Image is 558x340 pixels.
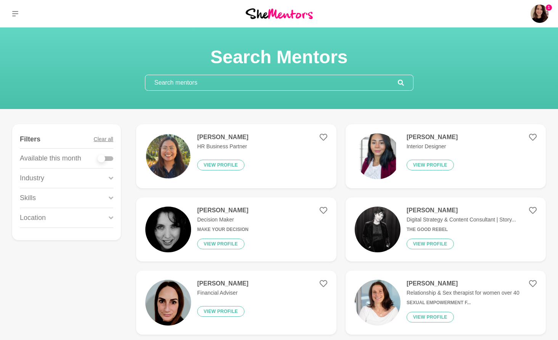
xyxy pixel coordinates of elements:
h4: [PERSON_NAME] [407,133,458,141]
img: d6e4e6fb47c6b0833f5b2b80120bcf2f287bc3aa-2570x2447.jpg [355,280,400,326]
h4: [PERSON_NAME] [197,207,248,214]
h6: Sexual Empowerment f... [407,300,519,306]
button: View profile [197,239,244,249]
a: [PERSON_NAME]Relationship & Sex therapist for women over 40Sexual Empowerment f...View profile [346,271,546,335]
img: Ali Adey [531,5,549,23]
p: Financial Adviser [197,289,248,297]
img: 231d6636be52241877ec7df6b9df3e537ea7a8ca-1080x1080.png [145,133,191,179]
button: View profile [407,312,454,322]
p: HR Business Partner [197,143,248,151]
h6: The Good Rebel [407,227,516,233]
h4: [PERSON_NAME] [197,280,248,287]
h4: [PERSON_NAME] [197,133,248,141]
h1: Search Mentors [145,46,413,69]
img: 443bca476f7facefe296c2c6ab68eb81e300ea47-400x400.jpg [145,207,191,252]
button: Clear all [94,130,113,148]
p: Available this month [20,153,81,164]
input: Search mentors [145,75,398,90]
button: View profile [407,160,454,170]
img: 1044fa7e6122d2a8171cf257dcb819e56f039831-1170x656.jpg [355,207,400,252]
button: View profile [407,239,454,249]
h4: [PERSON_NAME] [407,280,519,287]
p: Interior Designer [407,143,458,151]
a: Ali Adey1 [531,5,549,23]
a: [PERSON_NAME]Financial AdviserView profile [136,271,336,335]
p: Location [20,213,46,223]
h6: Make Your Decision [197,227,248,233]
p: Decision Maker [197,216,248,224]
p: Industry [20,173,44,183]
h4: Filters [20,135,40,144]
a: [PERSON_NAME]Decision MakerMake Your DecisionView profile [136,197,336,261]
p: Skills [20,193,36,203]
button: View profile [197,306,244,317]
span: 1 [546,5,552,11]
p: Digital Strategy & Content Consultant | Story... [407,216,516,224]
button: View profile [197,160,244,170]
img: 2462cd17f0db61ae0eaf7f297afa55aeb6b07152-1255x1348.jpg [145,280,191,326]
a: [PERSON_NAME]Digital Strategy & Content Consultant | Story...The Good RebelView profile [346,197,546,261]
a: [PERSON_NAME]Interior DesignerView profile [346,124,546,188]
p: Relationship & Sex therapist for women over 40 [407,289,519,297]
img: 672c9e0f5c28f94a877040268cd8e7ac1f2c7f14-1080x1350.png [355,133,400,179]
a: [PERSON_NAME]HR Business PartnerView profile [136,124,336,188]
h4: [PERSON_NAME] [407,207,516,214]
img: She Mentors Logo [246,8,313,19]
